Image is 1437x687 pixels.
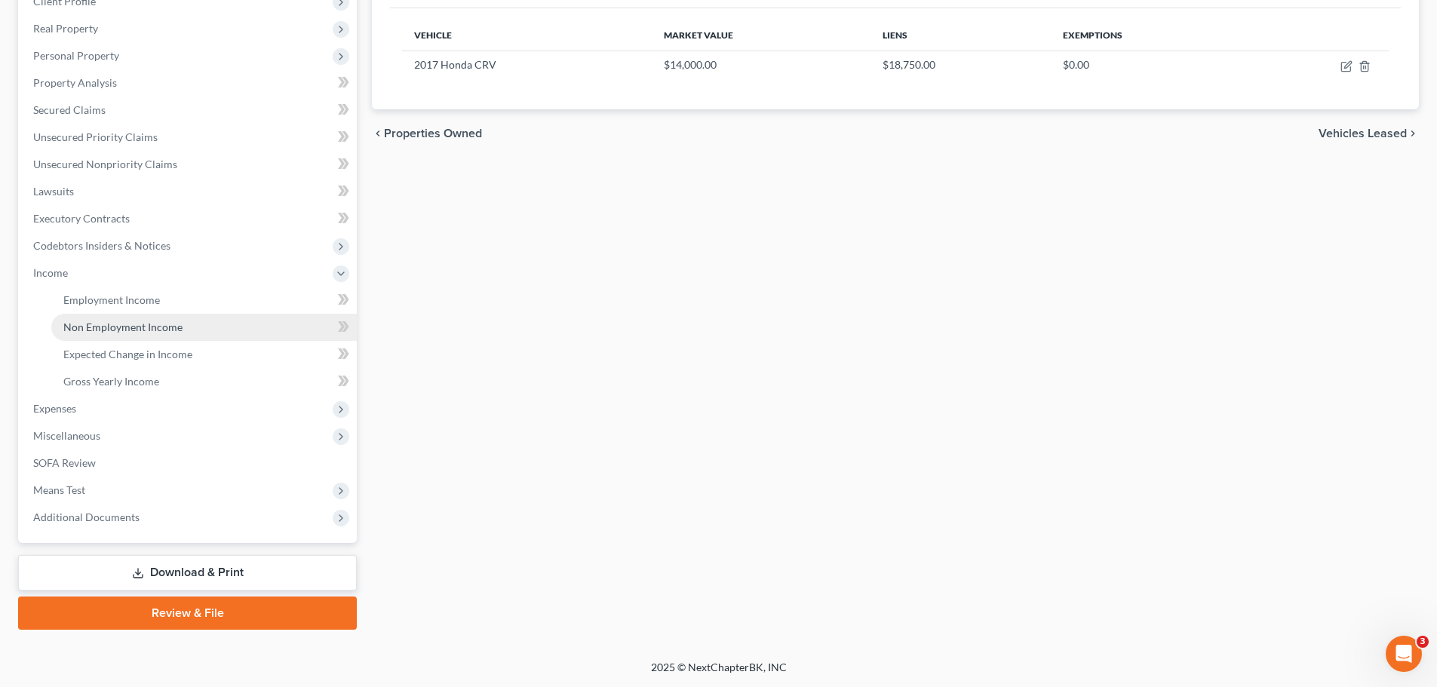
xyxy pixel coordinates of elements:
[33,185,74,198] span: Lawsuits
[21,205,357,232] a: Executory Contracts
[63,320,183,333] span: Non Employment Income
[33,212,130,225] span: Executory Contracts
[33,456,96,469] span: SOFA Review
[33,103,106,116] span: Secured Claims
[1386,636,1422,672] iframe: Intercom live chat
[402,20,651,51] th: Vehicle
[33,49,119,62] span: Personal Property
[33,483,85,496] span: Means Test
[1051,51,1247,79] td: $0.00
[63,293,160,306] span: Employment Income
[1407,127,1419,140] i: chevron_right
[33,130,158,143] span: Unsecured Priority Claims
[652,20,871,51] th: Market Value
[33,239,170,252] span: Codebtors Insiders & Notices
[402,51,651,79] td: 2017 Honda CRV
[21,151,357,178] a: Unsecured Nonpriority Claims
[652,51,871,79] td: $14,000.00
[21,124,357,151] a: Unsecured Priority Claims
[21,449,357,477] a: SOFA Review
[63,348,192,360] span: Expected Change in Income
[1319,127,1407,140] span: Vehicles Leased
[33,22,98,35] span: Real Property
[51,287,357,314] a: Employment Income
[21,178,357,205] a: Lawsuits
[1051,20,1247,51] th: Exemptions
[51,314,357,341] a: Non Employment Income
[372,127,482,140] button: chevron_left Properties Owned
[33,511,140,523] span: Additional Documents
[51,368,357,395] a: Gross Yearly Income
[21,97,357,124] a: Secured Claims
[33,266,68,279] span: Income
[18,555,357,590] a: Download & Print
[63,375,159,388] span: Gross Yearly Income
[33,76,117,89] span: Property Analysis
[18,597,357,630] a: Review & File
[1417,636,1429,648] span: 3
[870,51,1051,79] td: $18,750.00
[33,158,177,170] span: Unsecured Nonpriority Claims
[384,127,482,140] span: Properties Owned
[372,127,384,140] i: chevron_left
[21,69,357,97] a: Property Analysis
[870,20,1051,51] th: Liens
[33,402,76,415] span: Expenses
[289,660,1149,687] div: 2025 © NextChapterBK, INC
[1319,127,1419,140] button: Vehicles Leased chevron_right
[51,341,357,368] a: Expected Change in Income
[33,429,100,442] span: Miscellaneous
